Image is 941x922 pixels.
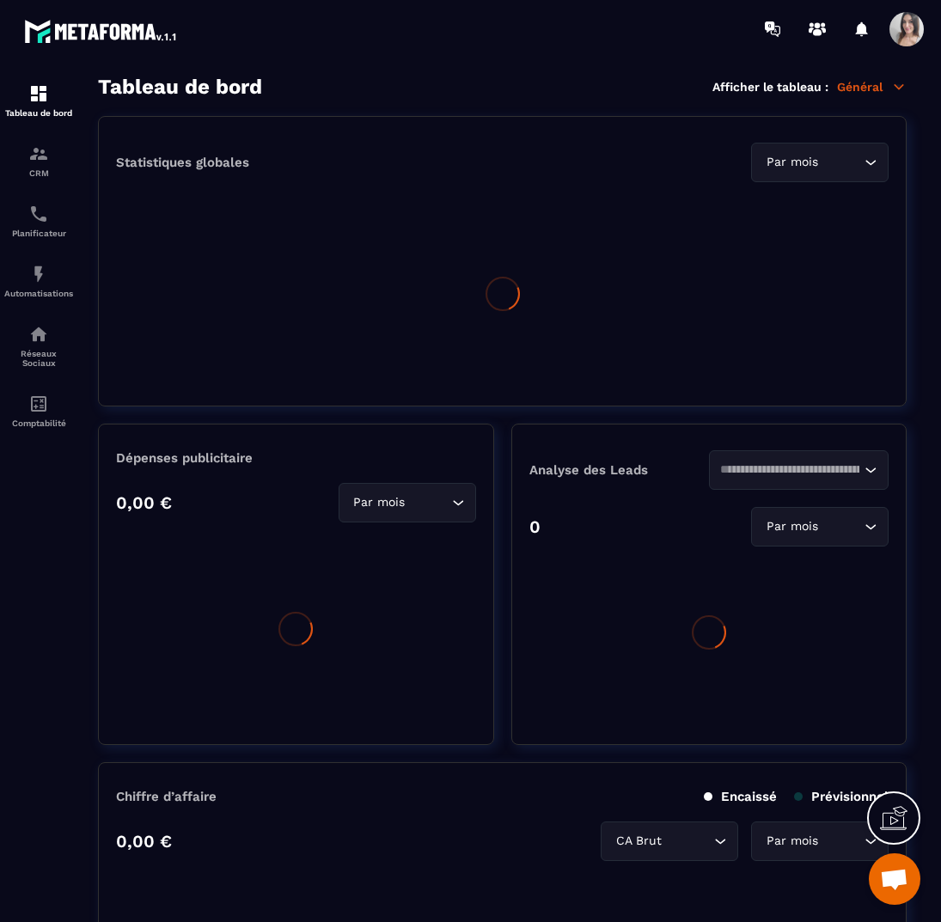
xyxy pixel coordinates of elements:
[116,789,217,804] p: Chiffre d’affaire
[762,517,822,536] span: Par mois
[712,80,828,94] p: Afficher le tableau :
[529,516,541,537] p: 0
[612,832,665,851] span: CA Brut
[837,79,907,95] p: Général
[720,461,860,479] input: Search for option
[4,191,73,251] a: schedulerschedulerPlanificateur
[762,832,822,851] span: Par mois
[28,204,49,224] img: scheduler
[28,264,49,284] img: automations
[751,143,889,182] div: Search for option
[709,450,889,490] div: Search for option
[116,450,476,466] p: Dépenses publicitaire
[665,832,710,851] input: Search for option
[4,349,73,368] p: Réseaux Sociaux
[28,324,49,345] img: social-network
[4,168,73,178] p: CRM
[98,75,262,99] h3: Tableau de bord
[794,789,889,804] p: Prévisionnel
[4,418,73,428] p: Comptabilité
[822,517,860,536] input: Search for option
[822,153,860,172] input: Search for option
[762,153,822,172] span: Par mois
[4,381,73,441] a: accountantaccountantComptabilité
[4,70,73,131] a: formationformationTableau de bord
[4,251,73,311] a: automationsautomationsAutomatisations
[116,492,172,513] p: 0,00 €
[24,15,179,46] img: logo
[751,821,889,861] div: Search for option
[28,394,49,414] img: accountant
[704,789,777,804] p: Encaissé
[28,143,49,164] img: formation
[116,831,172,852] p: 0,00 €
[4,311,73,381] a: social-networksocial-networkRéseaux Sociaux
[869,853,920,905] div: Ouvrir le chat
[751,507,889,546] div: Search for option
[409,493,448,512] input: Search for option
[4,108,73,118] p: Tableau de bord
[601,821,738,861] div: Search for option
[822,832,860,851] input: Search for option
[4,131,73,191] a: formationformationCRM
[4,229,73,238] p: Planificateur
[350,493,409,512] span: Par mois
[339,483,476,522] div: Search for option
[4,289,73,298] p: Automatisations
[116,155,249,170] p: Statistiques globales
[529,462,709,478] p: Analyse des Leads
[28,83,49,104] img: formation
